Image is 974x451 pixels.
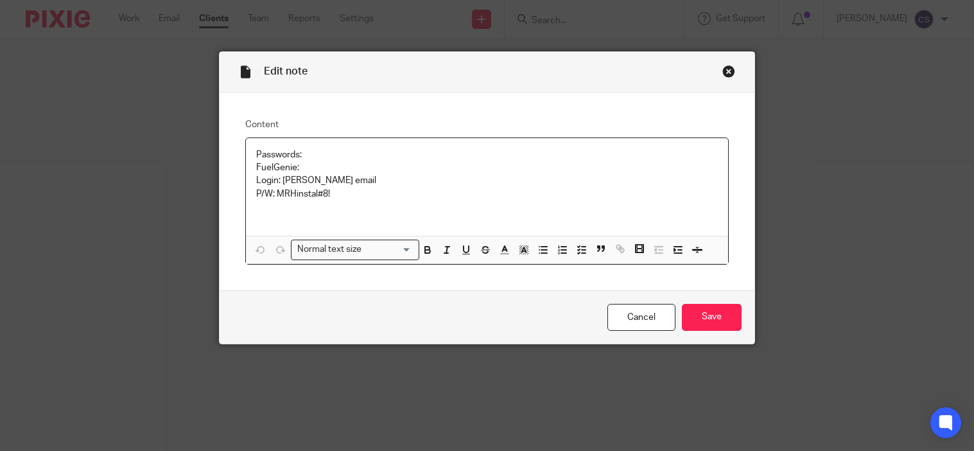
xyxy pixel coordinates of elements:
label: Content [245,118,728,131]
span: Normal text size [294,243,364,256]
div: Close this dialog window [722,65,735,78]
div: Search for option [291,240,419,260]
p: FuelGenie: [256,161,717,174]
a: Cancel [607,304,675,332]
p: P/W: MRHinstal#8! [256,188,717,200]
p: Login: [PERSON_NAME] email [256,174,717,187]
p: Passwords: [256,148,717,161]
input: Save [682,304,742,332]
span: Edit note [264,66,308,76]
input: Search for option [365,243,412,256]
